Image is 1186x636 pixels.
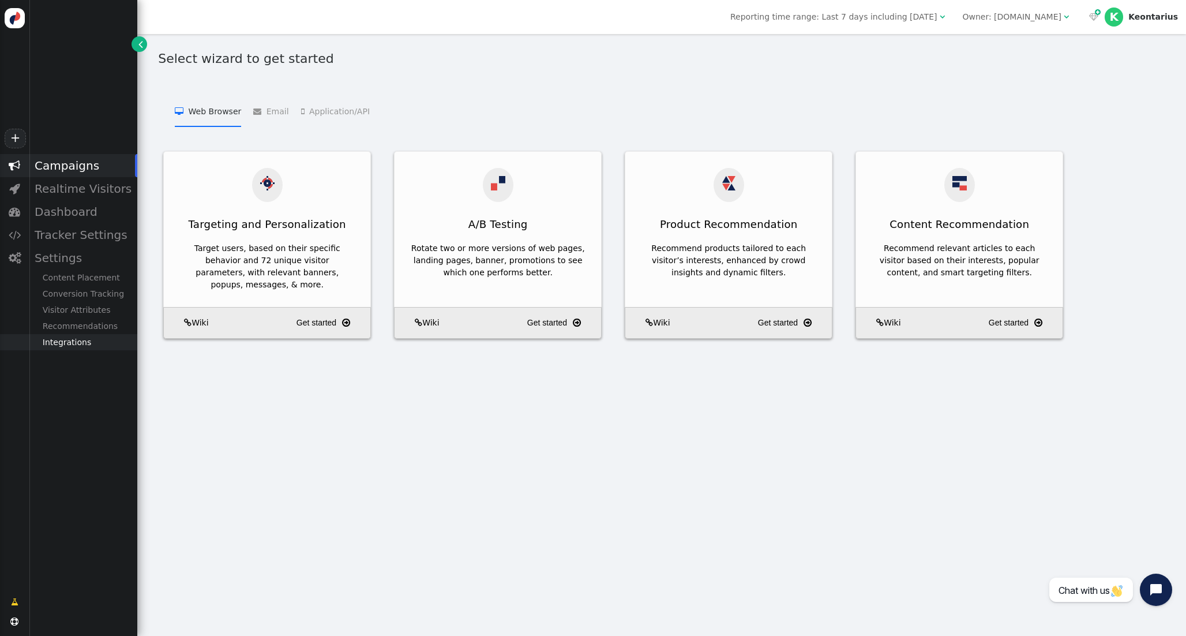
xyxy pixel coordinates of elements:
a: Wiki [860,317,900,329]
img: articles_recom.svg [952,176,967,190]
span:  [301,107,309,115]
h1: Select wizard to get started [158,49,1172,68]
a: Wiki [168,317,208,329]
div: Dashboard [29,200,137,223]
div: Content Recommendation [856,210,1063,238]
a: + [5,129,25,148]
a: Get started [758,313,828,334]
img: ab.svg [491,176,505,190]
span:  [9,183,20,194]
div: Recommend products tailored to each visitor’s interests, enhanced by crowd insights and dynamic f... [641,242,816,279]
span:  [9,160,20,171]
span:  [10,618,18,626]
span:  [940,13,945,21]
span:  [184,319,192,327]
div: K [1105,8,1123,26]
a: Wiki [629,317,670,329]
div: Rotate two or more versions of web pages, landing pages, banner, promotions to see which one perf... [411,242,585,279]
div: Product Recommendation [625,210,832,238]
img: logo-icon.svg [5,8,25,28]
div: Visitor Attributes [29,302,137,318]
span:  [9,206,20,218]
a:  [3,592,27,612]
span:  [573,316,581,330]
a:   [1087,11,1101,23]
a: Get started [989,313,1059,334]
a: Wiki [399,317,439,329]
span:  [175,107,188,115]
span:  [415,319,422,327]
img: products_recom.svg [722,176,736,190]
span:  [876,319,884,327]
div: Targeting and Personalization [164,210,370,238]
div: Integrations [29,334,137,350]
li: Application/API [301,95,370,127]
a: Get started [296,313,366,334]
span:  [645,319,653,327]
div: Settings [29,246,137,270]
a:  [132,36,147,52]
a: Get started [527,313,597,334]
span:  [9,252,21,264]
div: Campaigns [29,154,137,177]
span:  [9,229,21,241]
span:  [138,38,143,50]
div: Recommendations [29,318,137,334]
div: Content Placement [29,270,137,286]
span:  [1034,316,1042,330]
div: Recommend relevant articles to each visitor based on their interests, popular content, and smart ... [872,242,1046,279]
img: actions.svg [260,176,275,190]
span:  [1095,8,1101,17]
span:  [11,596,18,608]
div: A/B Testing [395,210,601,238]
li: Web Browser [175,95,241,127]
span:  [253,107,266,115]
div: Conversion Tracking [29,286,137,302]
li: Email [253,95,288,127]
span:  [342,316,350,330]
span:  [1089,13,1098,21]
div: Target users, based on their specific behavior and 72 unique visitor parameters, with relevant ba... [180,242,354,291]
span:  [804,316,812,330]
div: Realtime Visitors [29,177,137,200]
div: Keontarius [1128,12,1178,22]
span: Reporting time range: Last 7 days including [DATE] [730,12,937,21]
div: Tracker Settings [29,223,137,246]
div: Owner: [DOMAIN_NAME] [962,11,1061,23]
span:  [1064,13,1069,21]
